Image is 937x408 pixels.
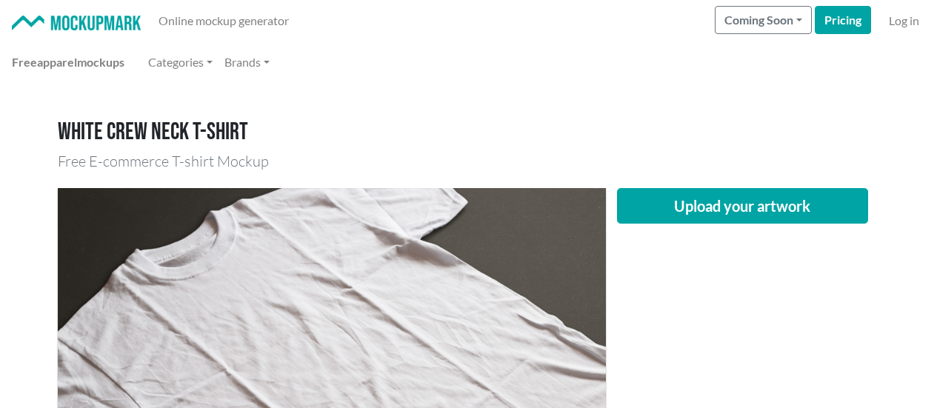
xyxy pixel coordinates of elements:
[6,47,130,77] a: Freeapparelmockups
[58,153,880,170] h3: Free E-commerce T-shirt Mockup
[12,16,141,31] img: Mockup Mark
[37,55,77,69] span: apparel
[58,118,880,147] h1: White crew neck T-shirt
[219,47,276,77] a: Brands
[715,6,812,34] button: Coming Soon
[883,6,925,36] a: Log in
[153,6,295,36] a: Online mockup generator
[142,47,219,77] a: Categories
[617,188,869,224] button: Upload your artwork
[815,6,871,34] a: Pricing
